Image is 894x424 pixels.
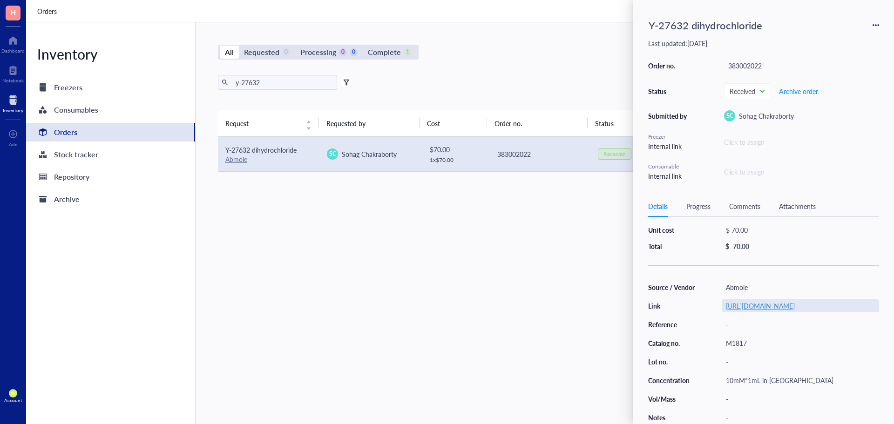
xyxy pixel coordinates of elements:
[648,357,696,366] div: Lot no.
[26,101,195,119] a: Consumables
[2,63,24,83] a: Notebook
[54,126,77,139] div: Orders
[726,301,795,310] a: [URL][DOMAIN_NAME]
[368,46,400,59] div: Complete
[722,355,879,368] div: -
[648,61,690,70] div: Order no.
[218,110,319,136] th: Request
[739,111,794,121] span: Sohag Chakraborty
[300,46,336,59] div: Processing
[430,156,482,164] div: 1 x $ 70.00
[54,148,98,161] div: Stock tracker
[26,78,195,97] a: Freezers
[724,137,879,147] div: Click to assign
[339,48,347,56] div: 0
[9,141,18,147] div: Add
[54,170,89,183] div: Repository
[648,376,696,384] div: Concentration
[648,112,690,120] div: Submitted by
[648,413,696,422] div: Notes
[430,144,482,155] div: $ 70.00
[10,6,16,18] span: H
[588,110,655,136] th: Status
[722,392,879,405] div: -
[497,149,583,159] div: 383002022
[725,242,729,250] div: $
[11,391,15,395] span: MR
[648,141,690,151] div: Internal link
[319,110,420,136] th: Requested by
[644,15,766,35] div: Y-27632 dihydrochloride
[350,48,358,56] div: 0
[648,133,690,141] div: Freezer
[26,168,195,186] a: Repository
[487,110,588,136] th: Order no.
[779,87,818,95] span: Archive order
[420,110,487,136] th: Cost
[54,81,82,94] div: Freezers
[225,155,247,164] a: Abmole
[3,93,23,113] a: Inventory
[779,201,816,211] div: Attachments
[648,39,879,47] div: Last updated: [DATE]
[54,193,80,206] div: Archive
[730,87,764,95] span: Received
[26,190,195,209] a: Archive
[648,283,696,291] div: Source / Vendor
[37,6,59,16] a: Orders
[648,395,696,403] div: Vol/Mass
[648,242,696,250] div: Total
[329,150,336,158] span: SC
[4,397,22,403] div: Account
[724,59,879,72] div: 383002022
[342,149,397,159] span: Sohag Chakraborty
[733,242,749,250] div: 70.00
[225,46,234,59] div: All
[726,112,733,120] span: SC
[603,150,626,158] div: Received
[244,46,279,59] div: Requested
[54,103,98,116] div: Consumables
[724,167,765,177] div: Click to assign
[648,302,696,310] div: Link
[722,411,879,424] div: -
[648,339,696,347] div: Catalog no.
[26,123,195,141] a: Orders
[2,78,24,83] div: Notebook
[1,33,25,54] a: Dashboard
[1,48,25,54] div: Dashboard
[648,162,690,171] div: Consumable
[648,320,696,329] div: Reference
[3,108,23,113] div: Inventory
[26,145,195,164] a: Stock tracker
[729,201,760,211] div: Comments
[26,45,195,63] div: Inventory
[232,75,333,89] input: Find orders in table
[225,118,300,128] span: Request
[489,137,590,172] td: 383002022
[404,48,412,56] div: 1
[779,84,819,99] button: Archive order
[722,337,879,350] div: M1817
[722,318,879,331] div: -
[648,171,690,181] div: Internal link
[282,48,290,56] div: 0
[218,45,419,60] div: segmented control
[648,201,668,211] div: Details
[648,87,690,95] div: Status
[722,374,879,387] div: 10mM*1mL in [GEOGRAPHIC_DATA]
[686,201,711,211] div: Progress
[225,145,297,155] span: Y-27632 dihydrochloride
[722,281,879,294] div: Abmole
[648,226,696,234] div: Unit cost
[722,223,875,236] div: $ 70.00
